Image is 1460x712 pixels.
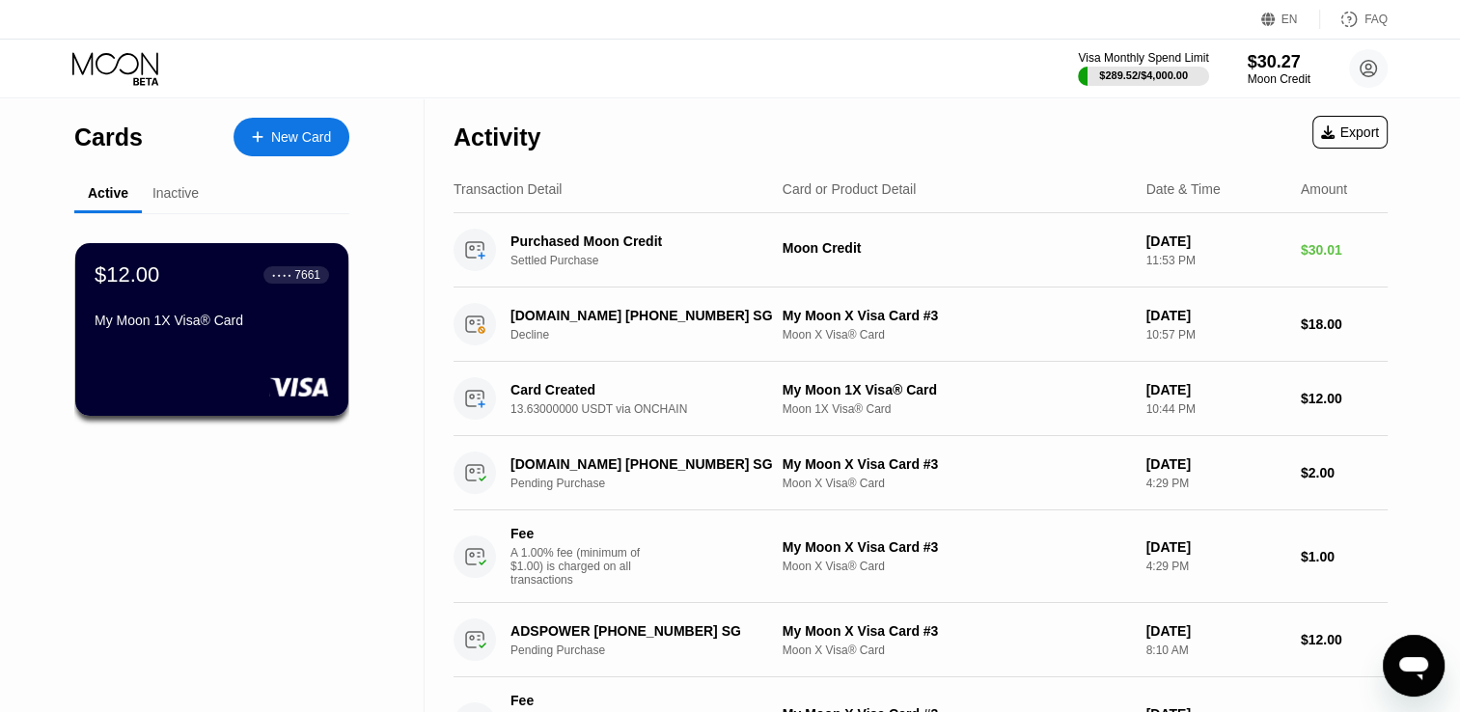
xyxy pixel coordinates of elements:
[1248,52,1310,86] div: $30.27Moon Credit
[510,308,773,323] div: [DOMAIN_NAME] [PHONE_NUMBER] SG
[1078,51,1208,86] div: Visa Monthly Spend Limit$289.52/$4,000.00
[1145,254,1284,267] div: 11:53 PM
[454,181,562,197] div: Transaction Detail
[1301,391,1388,406] div: $12.00
[1099,69,1188,81] div: $289.52 / $4,000.00
[1078,51,1208,65] div: Visa Monthly Spend Limit
[95,313,329,328] div: My Moon 1X Visa® Card
[1145,382,1284,397] div: [DATE]
[1301,181,1347,197] div: Amount
[510,623,773,639] div: ADSPOWER [PHONE_NUMBER] SG
[1301,242,1388,258] div: $30.01
[1248,52,1310,72] div: $30.27
[294,268,320,282] div: 7661
[1145,623,1284,639] div: [DATE]
[1248,72,1310,86] div: Moon Credit
[783,644,1131,657] div: Moon X Visa® Card
[510,546,655,587] div: A 1.00% fee (minimum of $1.00) is charged on all transactions
[1145,644,1284,657] div: 8:10 AM
[783,181,917,197] div: Card or Product Detail
[510,526,646,541] div: Fee
[272,272,291,278] div: ● ● ● ●
[510,254,792,267] div: Settled Purchase
[783,328,1131,342] div: Moon X Visa® Card
[783,402,1131,416] div: Moon 1X Visa® Card
[1145,477,1284,490] div: 4:29 PM
[783,308,1131,323] div: My Moon X Visa Card #3
[1301,465,1388,480] div: $2.00
[510,456,773,472] div: [DOMAIN_NAME] [PHONE_NUMBER] SG
[152,185,199,201] div: Inactive
[510,233,773,249] div: Purchased Moon Credit
[783,477,1131,490] div: Moon X Visa® Card
[1301,316,1388,332] div: $18.00
[454,436,1388,510] div: [DOMAIN_NAME] [PHONE_NUMBER] SGPending PurchaseMy Moon X Visa Card #3Moon X Visa® Card[DATE]4:29 ...
[88,185,128,201] div: Active
[1145,181,1220,197] div: Date & Time
[95,262,159,288] div: $12.00
[1301,632,1388,647] div: $12.00
[1281,13,1298,26] div: EN
[1145,539,1284,555] div: [DATE]
[783,240,1131,256] div: Moon Credit
[1145,328,1284,342] div: 10:57 PM
[510,644,792,657] div: Pending Purchase
[1321,124,1379,140] div: Export
[1364,13,1388,26] div: FAQ
[1312,116,1388,149] div: Export
[1261,10,1320,29] div: EN
[510,402,792,416] div: 13.63000000 USDT via ONCHAIN
[454,603,1388,677] div: ADSPOWER [PHONE_NUMBER] SGPending PurchaseMy Moon X Visa Card #3Moon X Visa® Card[DATE]8:10 AM$12.00
[1145,456,1284,472] div: [DATE]
[454,510,1388,603] div: FeeA 1.00% fee (minimum of $1.00) is charged on all transactionsMy Moon X Visa Card #3Moon X Visa...
[783,456,1131,472] div: My Moon X Visa Card #3
[271,129,331,146] div: New Card
[510,477,792,490] div: Pending Purchase
[454,123,540,151] div: Activity
[1383,635,1445,697] iframe: Button to launch messaging window
[783,560,1131,573] div: Moon X Visa® Card
[783,382,1131,397] div: My Moon 1X Visa® Card
[1145,308,1284,323] div: [DATE]
[1301,549,1388,564] div: $1.00
[783,539,1131,555] div: My Moon X Visa Card #3
[454,362,1388,436] div: Card Created13.63000000 USDT via ONCHAINMy Moon 1X Visa® CardMoon 1X Visa® Card[DATE]10:44 PM$12.00
[1145,402,1284,416] div: 10:44 PM
[510,382,773,397] div: Card Created
[783,623,1131,639] div: My Moon X Visa Card #3
[510,693,646,708] div: Fee
[1320,10,1388,29] div: FAQ
[510,328,792,342] div: Decline
[75,243,348,416] div: $12.00● ● ● ●7661My Moon 1X Visa® Card
[74,123,143,151] div: Cards
[1145,233,1284,249] div: [DATE]
[454,213,1388,288] div: Purchased Moon CreditSettled PurchaseMoon Credit[DATE]11:53 PM$30.01
[234,118,349,156] div: New Card
[454,288,1388,362] div: [DOMAIN_NAME] [PHONE_NUMBER] SGDeclineMy Moon X Visa Card #3Moon X Visa® Card[DATE]10:57 PM$18.00
[1145,560,1284,573] div: 4:29 PM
